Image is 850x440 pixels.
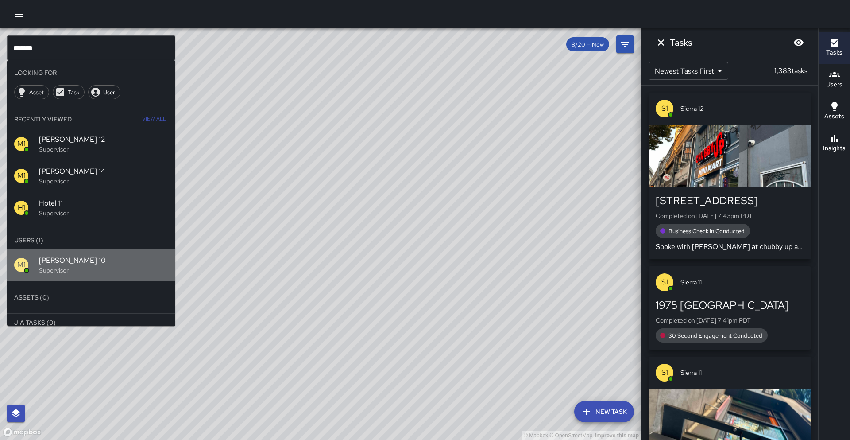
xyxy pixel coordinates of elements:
span: User [98,89,120,96]
li: Looking For [7,64,175,82]
div: H1Hotel 11Supervisor [7,192,175,224]
span: [PERSON_NAME] 14 [39,166,168,177]
div: Task [53,85,85,99]
div: 1975 [GEOGRAPHIC_DATA] [656,298,804,312]
p: S1 [661,277,668,288]
span: Hotel 11 [39,198,168,209]
span: Task [63,89,84,96]
span: [PERSON_NAME] 10 [39,255,168,266]
p: Supervisor [39,266,168,275]
li: Recently Viewed [7,110,175,128]
button: Blur [790,34,807,51]
h6: Users [826,80,842,90]
button: Dismiss [652,34,670,51]
h6: Assets [824,112,844,121]
div: Newest Tasks First [649,62,728,80]
span: Sierra 12 [680,104,804,113]
div: M1[PERSON_NAME] 12Supervisor [7,128,175,160]
span: Sierra 11 [680,278,804,287]
h6: Insights [823,144,846,153]
div: User [88,85,120,99]
span: 8/20 — Now [566,41,609,48]
button: Filters [616,35,634,53]
li: Jia Tasks (0) [7,314,175,331]
button: Assets [819,96,850,128]
li: Assets (0) [7,288,175,306]
div: M1[PERSON_NAME] 10Supervisor [7,249,175,281]
p: Supervisor [39,145,168,154]
p: H1 [18,202,25,213]
span: Sierra 11 [680,368,804,377]
p: S1 [661,103,668,114]
h6: Tasks [670,35,692,50]
button: S1Sierra 111975 [GEOGRAPHIC_DATA]Completed on [DATE] 7:41pm PDT30 Second Engagement Conducted [649,266,811,350]
button: Tasks [819,32,850,64]
div: [STREET_ADDRESS] [656,194,804,208]
button: View All [140,110,168,128]
p: Supervisor [39,209,168,218]
button: New Task [574,401,634,422]
p: M1 [17,139,26,149]
h6: Tasks [826,48,842,58]
p: S1 [661,367,668,378]
li: Users (1) [7,231,175,249]
span: 30 Second Engagement Conducted [663,332,768,339]
span: [PERSON_NAME] 12 [39,134,168,145]
span: Business Check In Conducted [663,227,750,235]
p: Completed on [DATE] 7:41pm PDT [656,316,804,325]
p: Spoke with [PERSON_NAME] at chubby up and said everything’s all right nothing to report [656,241,804,252]
button: Insights [819,128,850,160]
div: Asset [14,85,49,99]
button: Users [819,64,850,96]
p: Supervisor [39,177,168,186]
span: View All [142,112,166,126]
p: Completed on [DATE] 7:43pm PDT [656,211,804,220]
div: M1[PERSON_NAME] 14Supervisor [7,160,175,192]
p: M1 [17,171,26,181]
p: 1,383 tasks [771,66,811,76]
p: M1 [17,260,26,270]
span: Asset [24,89,49,96]
button: S1Sierra 12[STREET_ADDRESS]Completed on [DATE] 7:43pm PDTBusiness Check In ConductedSpoke with [P... [649,93,811,259]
